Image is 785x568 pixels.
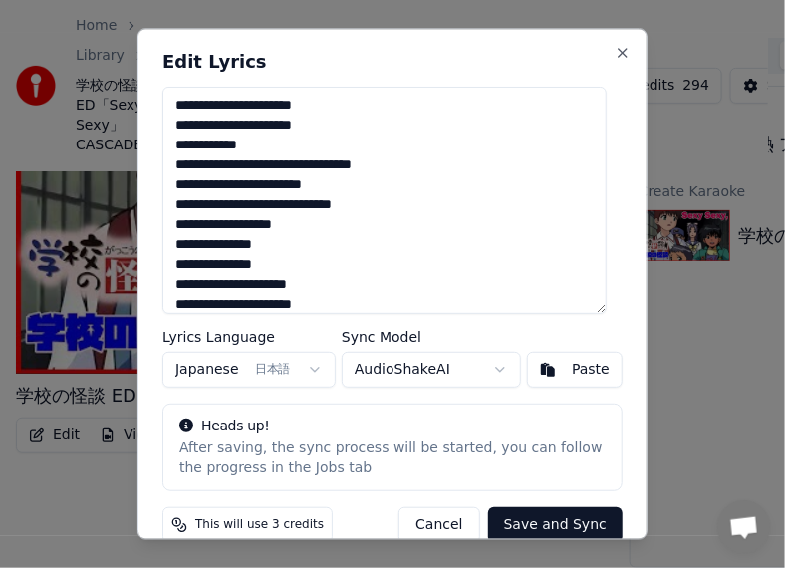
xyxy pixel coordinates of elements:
div: Heads up! [179,417,606,436]
h2: Edit Lyrics [162,54,623,72]
button: Cancel [398,507,479,543]
div: Paste [572,360,610,380]
label: Sync Model [342,330,521,344]
button: Save and Sync [488,507,623,543]
button: Paste [527,352,623,388]
div: After saving, the sync process will be started, you can follow the progress in the Jobs tab [179,438,606,478]
label: Lyrics Language [162,330,336,344]
span: This will use 3 credits [195,517,324,533]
